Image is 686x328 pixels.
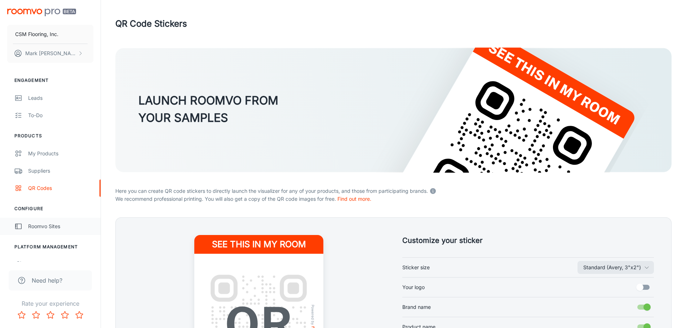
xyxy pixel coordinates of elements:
[14,308,29,322] button: Rate 1 star
[7,25,93,44] button: CSM Flooring, Inc.
[28,167,93,175] div: Suppliers
[28,222,93,230] div: Roomvo Sites
[402,235,654,246] h5: Customize your sticker
[6,299,95,308] p: Rate your experience
[28,150,93,158] div: My Products
[29,308,43,322] button: Rate 2 star
[194,235,323,254] h4: See this in my room
[25,49,76,57] p: Mark [PERSON_NAME]
[402,303,431,311] span: Brand name
[115,17,187,30] h1: QR Code Stickers
[402,263,430,271] span: Sticker size
[28,184,93,192] div: QR Codes
[7,9,76,16] img: Roomvo PRO Beta
[115,195,672,203] p: We recommend professional printing. You will also get a copy of the QR code images for free.
[28,94,93,102] div: Leads
[28,261,93,269] div: User Administration
[58,308,72,322] button: Rate 4 star
[115,186,672,195] p: Here you can create QR code stickers to directly launch the visualizer for any of your products, ...
[32,276,62,285] span: Need help?
[28,111,93,119] div: To-do
[310,305,317,325] span: Powered by
[72,308,87,322] button: Rate 5 star
[15,30,58,38] p: CSM Flooring, Inc.
[7,44,93,63] button: Mark [PERSON_NAME]
[43,308,58,322] button: Rate 3 star
[138,92,278,127] h3: LAUNCH ROOMVO FROM YOUR SAMPLES
[577,261,654,274] button: Sticker size
[337,196,371,202] a: Find out more.
[402,283,425,291] span: Your logo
